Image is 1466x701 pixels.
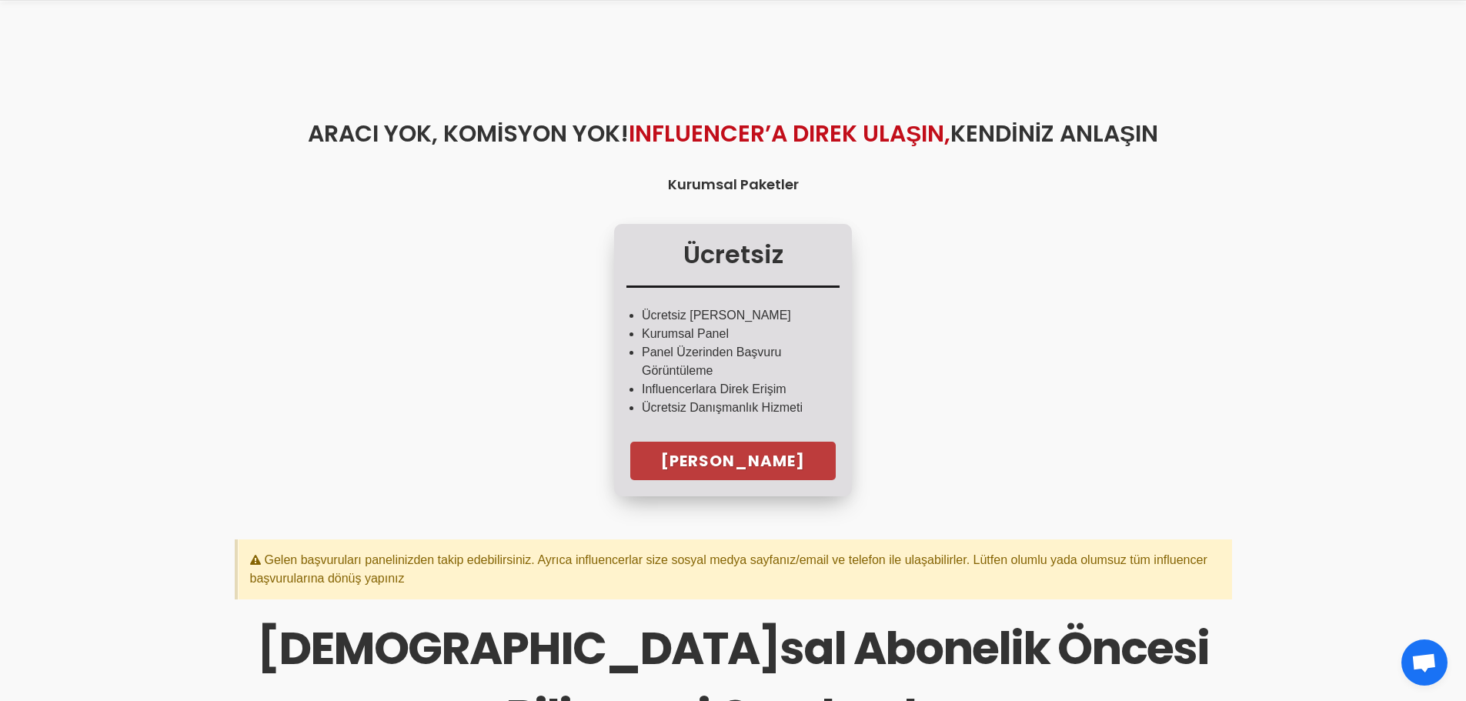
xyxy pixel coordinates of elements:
div: Gelen başvuruları panelinizden takip edebilirsiniz. Ayrıca influencerlar size sosyal medya sayfan... [238,539,1232,599]
li: Ücretsiz [PERSON_NAME] [642,306,824,325]
span: INFLUENCER’A DIREK ULAŞIN, [629,117,950,150]
li: Kurumsal Panel [642,325,824,343]
li: Influencerlara Direk Erişim [642,380,824,399]
h4: Kurumsal Paketler [235,174,1232,195]
a: [PERSON_NAME] [630,442,836,480]
li: Ücretsiz Danışmanlık Hizmeti [642,399,824,417]
h2: ARACI YOK, KOMİSYON YOK! KENDİNİZ ANLAŞIN [235,116,1232,151]
li: Panel Üzerinden Başvuru Görüntüleme [642,343,824,380]
a: Açık sohbet [1401,639,1448,686]
h3: Ücretsiz [626,236,840,288]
